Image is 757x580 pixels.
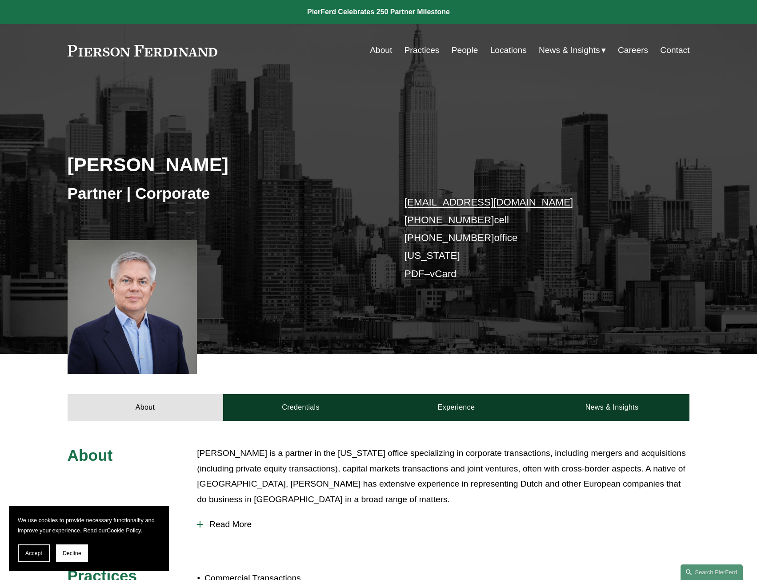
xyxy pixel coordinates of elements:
[430,268,457,279] a: vCard
[405,42,440,59] a: Practices
[68,153,379,176] h2: [PERSON_NAME]
[107,527,141,534] a: Cookie Policy
[490,42,527,59] a: Locations
[25,550,42,556] span: Accept
[203,520,689,529] span: Read More
[539,43,600,58] span: News & Insights
[539,42,606,59] a: folder dropdown
[681,564,743,580] a: Search this site
[18,515,160,536] p: We use cookies to provide necessary functionality and improve your experience. Read our .
[618,42,648,59] a: Careers
[660,42,689,59] a: Contact
[197,446,689,507] p: [PERSON_NAME] is a partner in the [US_STATE] office specializing in corporate transactions, inclu...
[379,394,534,421] a: Experience
[405,214,494,226] a: [PHONE_NUMBER]
[63,550,81,556] span: Decline
[197,513,689,536] button: Read More
[405,232,494,243] a: [PHONE_NUMBER]
[405,268,425,279] a: PDF
[405,197,573,208] a: [EMAIL_ADDRESS][DOMAIN_NAME]
[68,447,113,464] span: About
[56,544,88,562] button: Decline
[370,42,392,59] a: About
[68,394,223,421] a: About
[223,394,379,421] a: Credentials
[405,193,664,283] p: cell office [US_STATE] –
[9,506,169,571] section: Cookie banner
[534,394,689,421] a: News & Insights
[68,184,379,203] h3: Partner | Corporate
[452,42,478,59] a: People
[18,544,50,562] button: Accept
